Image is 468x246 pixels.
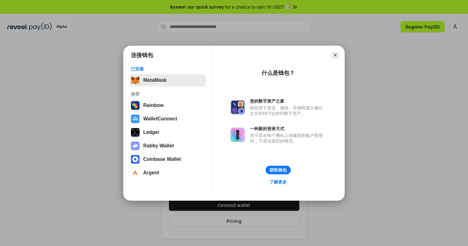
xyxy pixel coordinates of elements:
button: Ledger [129,126,206,138]
button: Coinbase Wallet [129,153,206,165]
div: 而不是在每个网站上创建新的账户和密码，只需连接您的钱包。 [250,133,326,144]
a: 了解更多 [266,178,290,186]
button: Rabby Wallet [129,140,206,152]
div: Argent [143,170,159,176]
button: MetaMask [129,74,206,86]
div: MetaMask [143,78,167,83]
button: Close [331,51,339,59]
img: svg+xml,%3Csvg%20width%3D%2228%22%20height%3D%2228%22%20viewBox%3D%220%200%2028%2028%22%20fill%3D... [131,115,140,123]
div: Rabby Wallet [143,143,174,149]
div: WalletConnect [143,116,177,122]
div: Coinbase Wallet [143,157,181,162]
div: Rainbow [143,103,164,108]
div: 一种新的登录方式 [250,126,326,131]
img: svg+xml,%3Csvg%20width%3D%2228%22%20height%3D%2228%22%20viewBox%3D%220%200%2028%2028%22%20fill%3D... [131,168,140,177]
img: svg+xml,%3Csvg%20xmlns%3D%22http%3A%2F%2Fwww.w3.org%2F2000%2Fsvg%22%20fill%3D%22none%22%20viewBox... [131,142,140,150]
img: svg+xml,%3Csvg%20xmlns%3D%22http%3A%2F%2Fwww.w3.org%2F2000%2Fsvg%22%20fill%3D%22none%22%20viewBox... [230,127,245,142]
button: 获取钱包 [266,166,291,174]
div: 了解更多 [270,179,287,185]
div: 获取钱包 [270,167,287,173]
h1: 连接钱包 [131,51,153,59]
div: 钱包用于发送、接收、存储和显示像以太坊和NFT这样的数字资产。 [250,105,326,116]
img: svg+xml,%3Csvg%20xmlns%3D%22http%3A%2F%2Fwww.w3.org%2F2000%2Fsvg%22%20width%3D%2228%22%20height%3... [131,128,140,137]
img: svg+xml,%3Csvg%20xmlns%3D%22http%3A%2F%2Fwww.w3.org%2F2000%2Fsvg%22%20fill%3D%22none%22%20viewBox... [230,100,245,115]
img: svg+xml,%3Csvg%20width%3D%2228%22%20height%3D%2228%22%20viewBox%3D%220%200%2028%2028%22%20fill%3D... [131,155,140,164]
button: Rainbow [129,99,206,112]
div: 已安装 [131,66,204,72]
img: svg+xml,%3Csvg%20fill%3D%22none%22%20height%3D%2233%22%20viewBox%3D%220%200%2035%2033%22%20width%... [131,76,140,85]
div: 什么是钱包？ [262,69,295,77]
button: Argent [129,167,206,179]
button: WalletConnect [129,113,206,125]
div: Ledger [143,130,159,135]
img: svg+xml,%3Csvg%20width%3D%22120%22%20height%3D%22120%22%20viewBox%3D%220%200%20120%20120%22%20fil... [131,101,140,110]
div: 您的数字资产之家 [250,98,326,104]
div: 推荐 [131,91,204,97]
